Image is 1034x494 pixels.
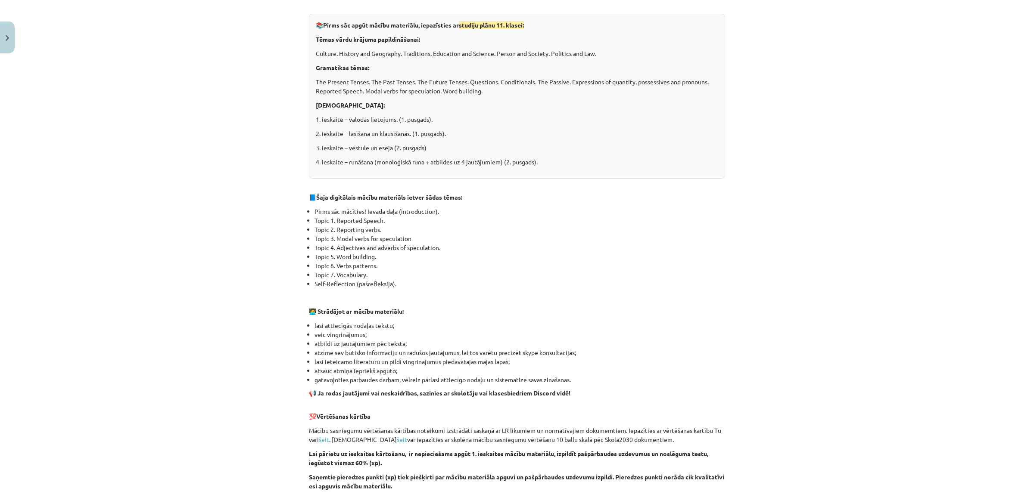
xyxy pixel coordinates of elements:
li: Topic 6. Verbs patterns. [315,261,725,270]
strong: Tēmas vārdu krājuma papildināšanai: [316,35,420,43]
p: Mācību sasniegumu vērtēšanas kārtības noteikumi izstrādāti saskaņā ar LR likumiem un normatīvajie... [309,426,725,444]
strong: Gramatikas tēmas: [316,64,369,71]
strong: Pirms sāc apgūt mācību materiālu, iepazīsties ar [323,21,524,29]
b: Lai pārietu uz ieskaites kārtošanu, ir nepieciešams apgūt 1. ieskaites mācību materiālu, izpildīt... [309,450,708,466]
p: 3. ieskaite – vēstule un eseja (2. pusgads) [316,143,718,152]
span: studiju plānu 11. klasei: [459,21,524,29]
li: Self-Reflection (pašrefleksija). [315,279,725,288]
li: atsauc atmiņā iepriekš apgūto; [315,366,725,375]
li: lasi attiecīgās nodaļas tekstu; [315,321,725,330]
p: 💯 [309,403,725,421]
p: Culture. History and Geography. Traditions. Education and Science. Person and Society. Politics a... [316,49,718,58]
li: atzīmē sev būtisko informāciju un radušos jautājumus, lai tos varētu precizēt skype konsultācijās; [315,348,725,357]
li: Topic 7. Vocabulary. [315,270,725,279]
p: 📘 [309,193,725,202]
li: Topic 3. Modal verbs for speculation [315,234,725,243]
li: veic vingrinājumus; [315,330,725,339]
li: Topic 2. Reporting verbs. [315,225,725,234]
b: Vērtēšanas kārtība [316,412,371,420]
img: icon-close-lesson-0947bae3869378f0d4975bcd49f059093ad1ed9edebbc8119c70593378902aed.svg [6,35,9,41]
strong: 📢 Ja rodas jautājumi vai neskaidrības, sazinies ar skolotāju vai klasesbiedriem Discord vidē! [309,389,570,397]
b: Saņemtie pieredzes punkti (xp) tiek piešķirti par mācību materiāla apguvi un pašpārbaudes uzdevum... [309,473,724,490]
p: 1. ieskaite – valodas lietojums. (1. pusgads). [316,115,718,124]
p: 4. ieskaite – runāšana (monoloģiskā runa + atbildes uz 4 jautājumiem) (2. pusgads). [316,157,718,167]
li: Topic 4. Adjectives and adverbs of speculation. [315,243,725,252]
a: šeit [319,435,329,443]
li: Topic 5. Word building. [315,252,725,261]
strong: Šaja digitālais mācību materiāls ietver šādas tēmas: [316,193,462,201]
p: 2. ieskaite – lasīšana un klausīšanās. (1. pusgads). [316,129,718,138]
li: atbildi uz jautājumiem pēc teksta; [315,339,725,348]
a: šeit [397,435,407,443]
p: 📚 [316,21,718,30]
li: lasi ieteicamo literatūru un pildi vingrinājumus piedāvātajās mājas lapās; [315,357,725,366]
li: Pirms sāc mācīties! Ievada daļa (introduction). [315,207,725,216]
li: Topic 1. Reported Speech. [315,216,725,225]
strong: 🧑‍💻 Strādājot ar mācību materiālu: [309,307,404,315]
p: The Present Tenses. The Past Tenses. The Future Tenses. Questions. Conditionals. The Passive. Exp... [316,77,718,96]
li: gatavojoties pārbaudes darbam, vēlreiz pārlasi attiecīgo nodaļu un sistematizē savas zināšanas. [315,375,725,384]
strong: [DEMOGRAPHIC_DATA]: [316,101,385,109]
